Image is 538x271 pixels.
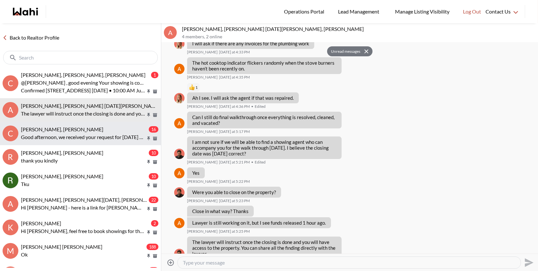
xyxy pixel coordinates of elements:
div: Reaction list [187,82,301,93]
p: Ah I see. I will ask the agent if that was repaired. [192,95,294,101]
button: Send [521,255,535,270]
div: R [3,149,18,165]
button: Pin [146,89,152,94]
img: F [174,249,184,259]
div: A [164,26,177,39]
button: Archive [152,230,158,235]
div: Anwar Abamecha [174,118,184,128]
div: Rita Kukendran, Behnam [3,173,18,188]
div: C [3,126,18,141]
p: The hot cooktop indicator flickers randomly when the stove burners haven’t been recently on. [192,60,336,71]
div: C [3,75,18,91]
div: A [3,102,18,118]
span: Log Out [463,7,481,16]
div: K [3,220,18,235]
div: Faraz Azam [174,187,184,198]
p: Yes [192,170,200,176]
p: Good afternoon, we received your request for [DATE] 9:00 a.m. The seller has asked that showings ... [21,133,146,141]
button: Archive [152,112,158,118]
p: I am not sure if we will be able to find a showing agent who can accompany you for the walk throu... [192,139,336,156]
span: [PERSON_NAME], [PERSON_NAME] [DATE][PERSON_NAME], [PERSON_NAME] [21,103,203,109]
span: [PERSON_NAME], [PERSON_NAME] [21,150,103,156]
p: The lawyer will instruct once the closing is done and you will have access to the property. You c... [21,110,146,117]
button: Archive [152,206,158,212]
div: Faraz Azam [174,149,184,159]
span: [PERSON_NAME] [187,50,218,55]
div: 16 [149,126,158,133]
button: Unread messages [327,46,362,57]
input: Search [19,54,143,61]
span: [PERSON_NAME] [187,229,218,234]
div: Anwar Abamecha [174,218,184,228]
p: Can I still do final walkthrough once everything is resolved, cleaned, and vacated? [192,114,336,126]
p: Were you able to close on the property? [192,189,276,195]
div: Michelle Ryckman [174,39,184,49]
div: Michelle Ryckman [174,93,184,103]
span: [PERSON_NAME] [187,198,218,203]
img: A [174,64,184,74]
img: F [174,187,184,198]
p: The lawyer will instruct once the closing is done and you will have access to the property. You c... [192,239,336,257]
span: [PERSON_NAME] [187,75,218,80]
span: Edited [251,160,266,165]
p: Confirmed [STREET_ADDRESS] [DATE] • 10:00 AM Just a quick fyi I have requested property manager t... [21,87,146,94]
time: 2025-09-02T20:33:06.505Z [219,50,250,55]
div: Faraz Azam [174,249,184,259]
span: Lead Management [338,7,382,16]
time: 2025-09-02T21:21:32.510Z [219,160,250,165]
img: A [174,168,184,178]
span: [PERSON_NAME], [PERSON_NAME], [PERSON_NAME] [21,72,146,78]
span: [PERSON_NAME], [PERSON_NAME] [21,173,103,179]
button: Pin [146,206,152,212]
img: R [3,173,18,188]
time: 2025-09-02T21:22:41.510Z [219,179,250,184]
button: Archive [152,89,158,94]
time: 2025-09-02T20:35:20.671Z [219,75,250,80]
button: Archive [152,253,158,259]
p: thank you kindly [21,157,146,164]
span: [PERSON_NAME], [PERSON_NAME][DATE], [PERSON_NAME], [PERSON_NAME], [PERSON_NAME] [21,197,246,203]
time: 2025-09-02T21:23:18.723Z [219,198,250,203]
button: Reactions: like [189,85,198,90]
span: [PERSON_NAME] [187,160,218,165]
button: Archive [152,136,158,141]
div: A [3,196,18,212]
span: [PERSON_NAME] [21,220,61,226]
textarea: Type your message [183,259,515,266]
div: Anwar Abamecha [174,168,184,178]
div: Anwar Abamecha [174,64,184,74]
span: Manage Listing Visibility [393,7,451,16]
p: Ok [21,251,146,258]
div: 2 [151,220,158,227]
p: @[PERSON_NAME] , good evening Your showing is confirmed [21,79,146,87]
span: [PERSON_NAME] [187,179,218,184]
div: 10 [149,150,158,156]
time: 2025-09-02T20:36:17.653Z [219,104,250,109]
button: Archive [152,183,158,188]
p: Tku [21,180,146,188]
a: Wahi homepage [13,8,38,15]
img: M [174,39,184,49]
button: Pin [146,230,152,235]
img: A [174,218,184,228]
div: 1 [151,72,158,78]
p: Hi [PERSON_NAME], feel free to book showings for these properties as per your convenience and we ... [21,227,146,235]
span: 1 [195,85,198,90]
time: 2025-09-02T21:17:46.953Z [219,129,250,134]
p: Lawyer is still working on it, but I see funds released 1 hour ago. [192,220,326,226]
div: 188 [146,244,158,250]
span: Operations Portal [284,7,326,16]
button: Pin [146,253,152,259]
button: Pin [146,112,152,118]
div: M [3,243,18,259]
p: Close in what way? Thanks [192,208,249,214]
div: 10 [149,173,158,180]
span: [PERSON_NAME], [PERSON_NAME] [21,126,103,132]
